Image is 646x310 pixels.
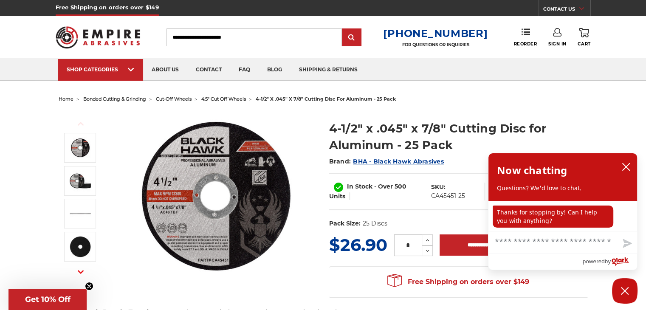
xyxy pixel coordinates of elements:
span: Brand: [329,158,351,165]
div: chat [488,201,637,231]
span: In Stock [347,183,372,190]
span: 4-1/2" x .045" x 7/8" cutting disc for aluminum - 25 pack [256,96,396,102]
span: $26.90 [329,234,387,255]
button: Previous [71,115,91,133]
img: 4.5" cutting disc for aluminum [131,111,301,281]
a: bonded cutting & grinding [83,96,146,102]
span: Units [329,192,345,200]
dd: CA45451-25 [431,192,465,200]
h2: Now chatting [497,162,567,179]
a: home [59,96,73,102]
h1: 4-1/2" x .045" x 7/8" Cutting Disc for Aluminum - 25 Pack [329,120,588,153]
a: about us [143,59,187,81]
button: Next [71,262,91,281]
dd: 25 Discs [362,219,387,228]
span: by [605,256,611,267]
a: Cart [578,28,590,47]
a: Powered by Olark [582,254,637,270]
span: 500 [395,183,406,190]
div: Get 10% OffClose teaser [8,289,87,310]
a: Reorder [513,28,537,46]
span: powered [582,256,604,267]
dt: Pack Size: [329,219,361,228]
input: Submit [343,29,360,46]
a: [PHONE_NUMBER] [383,27,488,39]
a: contact [187,59,230,81]
img: back of 4.5 inch cut off disc for aluminum [70,236,91,257]
span: Free Shipping on orders over $149 [387,273,529,290]
img: 4.5" cutting disc for aluminum [70,137,91,158]
img: 4-1/2 aluminum cut off wheel [70,170,91,192]
span: Sign In [548,41,567,47]
a: cut-off wheels [156,96,192,102]
div: olark chatbox [488,153,638,270]
span: Cart [578,41,590,47]
div: SHOP CATEGORIES [67,66,135,73]
a: faq [230,59,259,81]
button: close chatbox [619,161,633,173]
img: Empire Abrasives [56,21,141,54]
a: 4.5" cut off wheels [201,96,246,102]
dt: SKU: [431,183,445,192]
button: Close teaser [85,282,93,290]
a: CONTACT US [543,4,590,16]
span: Get 10% Off [25,295,71,304]
button: Send message [616,234,637,254]
p: Questions? We'd love to chat. [497,184,629,192]
button: Close Chatbox [612,278,638,304]
p: FOR QUESTIONS OR INQUIRIES [383,42,488,48]
span: Reorder [513,41,537,47]
span: - Over [374,183,393,190]
img: ultra thin 4.5 inch cutting wheel for aluminum [70,203,91,224]
a: BHA - Black Hawk Abrasives [353,158,444,165]
a: blog [259,59,291,81]
a: shipping & returns [291,59,366,81]
p: Thanks for stopping by! Can I help you with anything? [493,206,613,228]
